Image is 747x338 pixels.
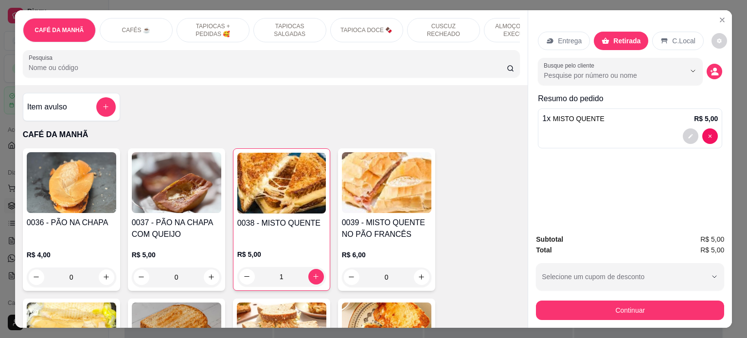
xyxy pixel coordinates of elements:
img: product-image [237,153,326,213]
button: decrease-product-quantity [683,128,698,144]
p: CUSCUZ RECHEADO [415,22,472,38]
span: R$ 5,00 [700,245,724,255]
button: Show suggestions [685,63,701,79]
input: Pesquisa [29,63,507,72]
p: R$ 6,00 [342,250,431,260]
input: Busque pelo cliente [544,71,670,80]
p: Retirada [613,36,640,46]
p: R$ 4,00 [27,250,116,260]
img: product-image [342,152,431,213]
button: Close [714,12,730,28]
p: R$ 5,00 [132,250,221,260]
h4: 0039 - MISTO QUENTE NO PÃO FRANCÊS [342,217,431,240]
button: decrease-product-quantity [711,33,727,49]
button: decrease-product-quantity [702,128,718,144]
p: R$ 5,00 [694,114,718,124]
h4: 0038 - MISTO QUENTE [237,217,326,229]
p: Entrega [558,36,582,46]
h4: 0036 - PÃO NA CHAPA [27,217,116,229]
img: product-image [132,152,221,213]
label: Busque pelo cliente [544,61,598,70]
p: R$ 5,00 [237,249,326,259]
button: decrease-product-quantity [707,64,722,79]
strong: Total [536,246,551,254]
img: product-image [27,152,116,213]
h4: 0037 - PÃO NA CHAPA COM QUEIJO [132,217,221,240]
strong: Subtotal [536,235,563,243]
p: C.Local [672,36,695,46]
span: R$ 5,00 [700,234,724,245]
p: 1 x [542,113,605,125]
label: Pesquisa [29,53,56,62]
button: add-separate-item [96,97,116,117]
p: CAFÉ DA MANHÃ [35,26,84,34]
button: Continuar [536,301,724,320]
p: Resumo do pedido [538,93,722,105]
h4: Item avulso [27,101,67,113]
button: Selecione um cupom de desconto [536,263,724,290]
p: TAPIOCAS SALGADAS [262,22,318,38]
p: CAFÉS ☕️ [122,26,150,34]
span: MISTO QUENTE [553,115,605,123]
p: TAPIOCA DOCE 🍫 [340,26,392,34]
p: ALMOÇO - PRATO EXECUTIVO [492,22,549,38]
p: TAPIOCAS + PEDIDAS 🥰 [185,22,241,38]
p: CAFÉ DA MANHÃ [23,129,520,141]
